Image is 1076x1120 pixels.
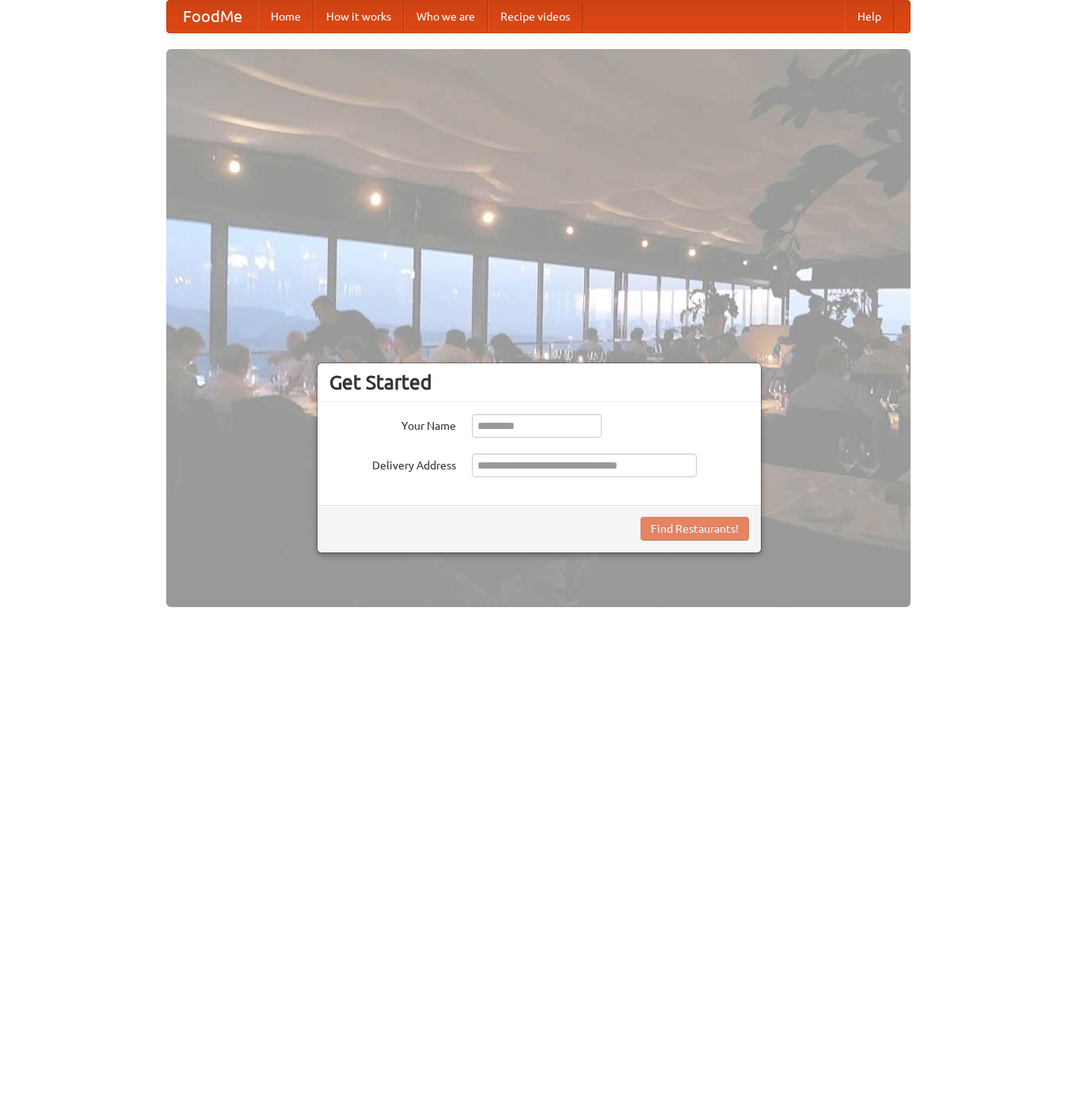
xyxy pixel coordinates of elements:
[329,454,456,473] label: Delivery Address
[641,517,749,541] button: Find Restaurants!
[329,370,749,394] h3: Get Started
[845,1,894,32] a: Help
[167,1,258,32] a: FoodMe
[329,414,456,434] label: Your Name
[314,1,404,32] a: How it works
[258,1,314,32] a: Home
[488,1,583,32] a: Recipe videos
[404,1,488,32] a: Who we are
